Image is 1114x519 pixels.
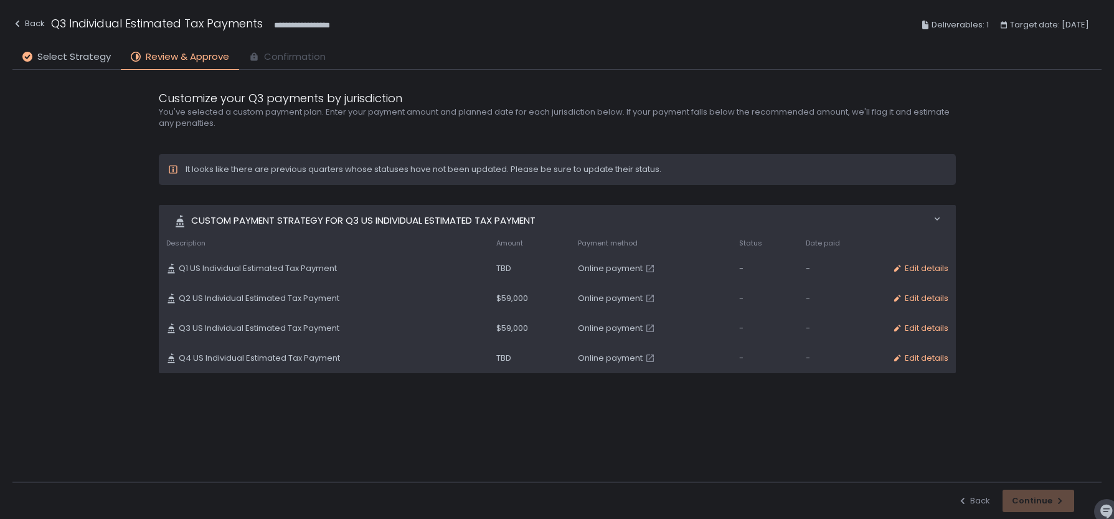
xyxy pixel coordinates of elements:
[179,263,337,274] span: Q1 US Individual Estimated Tax Payment
[578,323,643,334] span: Online payment
[806,323,877,334] div: -
[578,353,643,364] span: Online payment
[892,323,948,334] button: Edit details
[496,293,528,304] span: $59,000
[739,323,791,334] div: -
[12,16,45,31] div: Back
[191,214,536,228] span: Custom Payment strategy for Q3 US Individual Estimated Tax Payment
[739,293,791,304] div: -
[806,239,840,248] span: Date paid
[496,239,523,248] span: Amount
[179,323,339,334] span: Q3 US Individual Estimated Tax Payment
[179,353,340,364] span: Q4 US Individual Estimated Tax Payment
[496,263,511,274] span: TBD
[12,15,45,36] button: Back
[146,50,229,64] span: Review & Approve
[159,90,402,107] span: Customize your Q3 payments by jurisdiction
[159,107,956,129] h2: You've selected a custom payment plan. Enter your payment amount and planned date for each jurisd...
[806,293,877,304] div: -
[892,353,948,364] button: Edit details
[739,263,791,274] div: -
[51,15,263,32] h1: Q3 Individual Estimated Tax Payments
[496,323,528,334] span: $59,000
[739,239,762,248] span: Status
[892,293,948,304] button: Edit details
[578,263,643,274] span: Online payment
[37,50,111,64] span: Select Strategy
[932,17,989,32] span: Deliverables: 1
[166,239,205,248] span: Description
[179,293,339,304] span: Q2 US Individual Estimated Tax Payment
[892,263,948,274] button: Edit details
[739,353,791,364] div: -
[1010,17,1089,32] span: Target date: [DATE]
[186,164,661,175] div: It looks like there are previous quarters whose statuses have not been updated. Please be sure to...
[264,50,326,64] span: Confirmation
[578,239,638,248] span: Payment method
[806,263,877,274] div: -
[958,495,990,507] button: Back
[806,353,877,364] div: -
[496,353,511,364] span: TBD
[578,293,643,304] span: Online payment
